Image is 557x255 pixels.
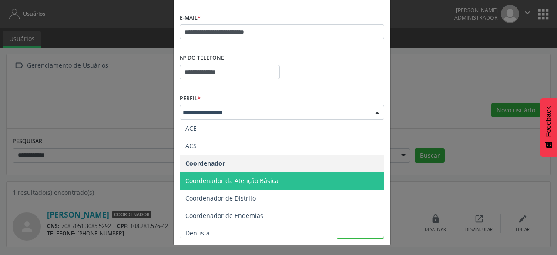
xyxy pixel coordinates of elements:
[180,92,201,105] label: Perfil
[545,106,553,137] span: Feedback
[185,211,263,220] span: Coordenador de Endemias
[185,142,197,150] span: ACS
[540,98,557,157] button: Feedback - Mostrar pesquisa
[185,124,197,133] span: ACE
[185,194,256,202] span: Coordenador de Distrito
[185,177,278,185] span: Coordenador da Atenção Básica
[180,51,224,65] label: Nº do Telefone
[185,229,210,237] span: Dentista
[185,159,225,167] span: Coordenador
[180,11,201,25] label: E-mail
